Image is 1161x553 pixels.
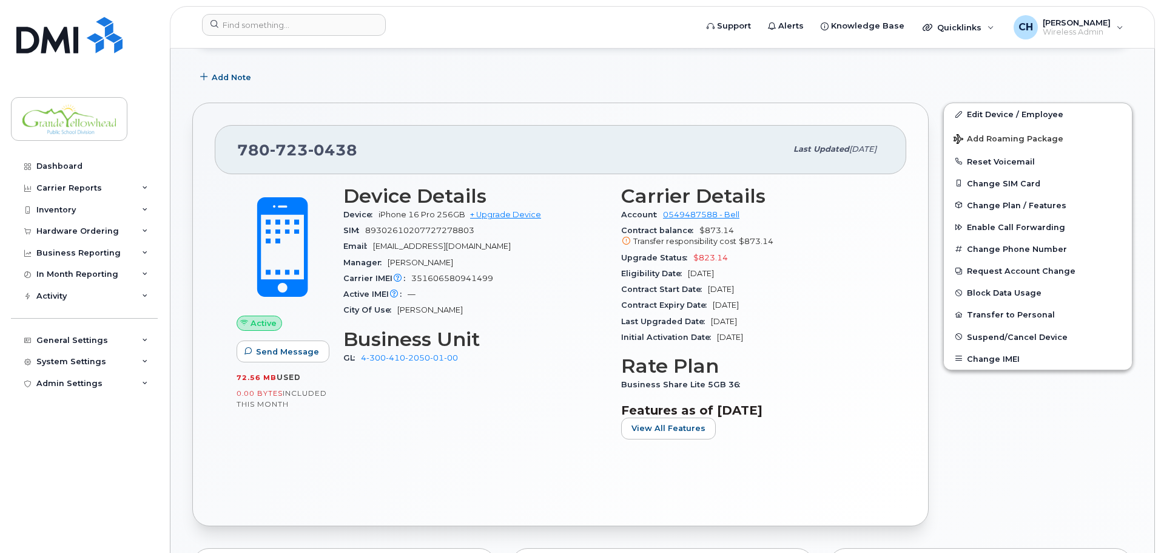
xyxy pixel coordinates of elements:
[954,134,1063,146] span: Add Roaming Package
[944,348,1132,370] button: Change IMEI
[621,403,884,418] h3: Features as of [DATE]
[343,274,411,283] span: Carrier IMEI
[308,141,357,159] span: 0438
[192,66,261,88] button: Add Note
[759,14,812,38] a: Alerts
[621,226,884,248] span: $873.14
[621,185,884,207] h3: Carrier Details
[688,269,714,278] span: [DATE]
[944,282,1132,304] button: Block Data Usage
[944,151,1132,172] button: Reset Voicemail
[708,285,734,294] span: [DATE]
[914,15,1003,39] div: Quicklinks
[470,210,541,219] a: + Upgrade Device
[212,72,251,83] span: Add Note
[343,185,607,207] h3: Device Details
[717,20,751,32] span: Support
[1043,27,1111,37] span: Wireless Admin
[343,353,361,362] span: GL
[621,210,663,219] span: Account
[343,305,397,314] span: City Of Use
[373,242,511,251] span: [EMAIL_ADDRESS][DOMAIN_NAME]
[237,373,277,382] span: 72.56 MB
[256,346,319,358] span: Send Message
[967,223,1065,232] span: Enable Call Forwarding
[1005,15,1132,39] div: Carter Hegion
[944,304,1132,325] button: Transfer to Personal
[621,333,717,342] span: Initial Activation Date
[408,290,416,299] span: —
[237,388,327,409] span: included this month
[343,242,373,251] span: Email
[717,333,743,342] span: [DATE]
[621,380,746,389] span: Business Share Lite 5GB 36
[849,144,877,154] span: [DATE]
[343,226,365,235] span: SIM
[388,258,453,267] span: [PERSON_NAME]
[698,14,759,38] a: Support
[967,200,1066,209] span: Change Plan / Features
[967,332,1068,341] span: Suspend/Cancel Device
[621,317,711,326] span: Last Upgraded Date
[944,172,1132,194] button: Change SIM Card
[778,20,804,32] span: Alerts
[397,305,463,314] span: [PERSON_NAME]
[944,260,1132,282] button: Request Account Change
[711,317,737,326] span: [DATE]
[621,300,713,310] span: Contract Expiry Date
[633,237,736,246] span: Transfer responsibility cost
[812,14,913,38] a: Knowledge Base
[365,226,474,235] span: 89302610207727278803
[379,210,465,219] span: iPhone 16 Pro 256GB
[621,355,884,377] h3: Rate Plan
[343,258,388,267] span: Manager
[621,226,699,235] span: Contract balance
[202,14,386,36] input: Find something...
[944,216,1132,238] button: Enable Call Forwarding
[361,353,458,362] a: 4-300-410-2050-01-00
[793,144,849,154] span: Last updated
[621,418,716,439] button: View All Features
[621,285,708,294] span: Contract Start Date
[944,238,1132,260] button: Change Phone Number
[944,326,1132,348] button: Suspend/Cancel Device
[237,341,329,362] button: Send Message
[739,237,773,246] span: $873.14
[663,210,739,219] a: 0549487588 - Bell
[251,317,277,329] span: Active
[621,253,693,262] span: Upgrade Status
[343,210,379,219] span: Device
[944,126,1132,151] button: Add Roaming Package
[831,20,904,32] span: Knowledge Base
[237,141,357,159] span: 780
[944,103,1132,125] a: Edit Device / Employee
[937,22,981,32] span: Quicklinks
[713,300,739,310] span: [DATE]
[277,373,301,382] span: used
[343,290,408,299] span: Active IMEI
[411,274,493,283] span: 351606580941499
[631,422,705,434] span: View All Features
[270,141,308,159] span: 723
[621,269,688,278] span: Eligibility Date
[237,389,283,398] span: 0.00 Bytes
[1018,20,1033,35] span: CH
[944,194,1132,216] button: Change Plan / Features
[1043,18,1111,27] span: [PERSON_NAME]
[343,328,607,350] h3: Business Unit
[693,253,728,262] span: $823.14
